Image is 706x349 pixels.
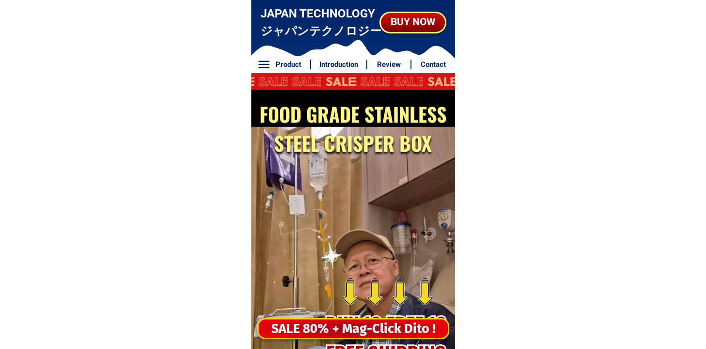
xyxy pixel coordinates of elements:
[261,5,382,40] h3: JAPAN TECHNOLOGY ジャパンテクノロジー
[259,319,448,339] div: SALE 80% + Mag-Click Dito !
[373,59,406,70] h6: Review
[254,99,452,158] h2: FOOD GRADE STAINLESS STEEL CRISPER BOX
[417,59,450,70] h6: Contact
[381,15,445,30] div: BUY NOW
[316,59,361,70] h6: Introduction
[272,59,305,70] h6: Product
